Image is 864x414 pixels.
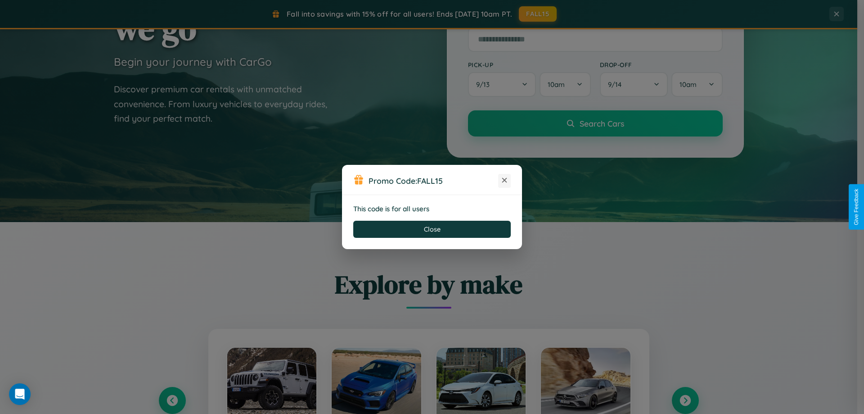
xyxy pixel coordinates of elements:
[417,176,443,186] b: FALL15
[353,221,511,238] button: Close
[853,189,859,225] div: Give Feedback
[369,176,498,186] h3: Promo Code:
[9,383,31,405] div: Open Intercom Messenger
[353,205,429,213] strong: This code is for all users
